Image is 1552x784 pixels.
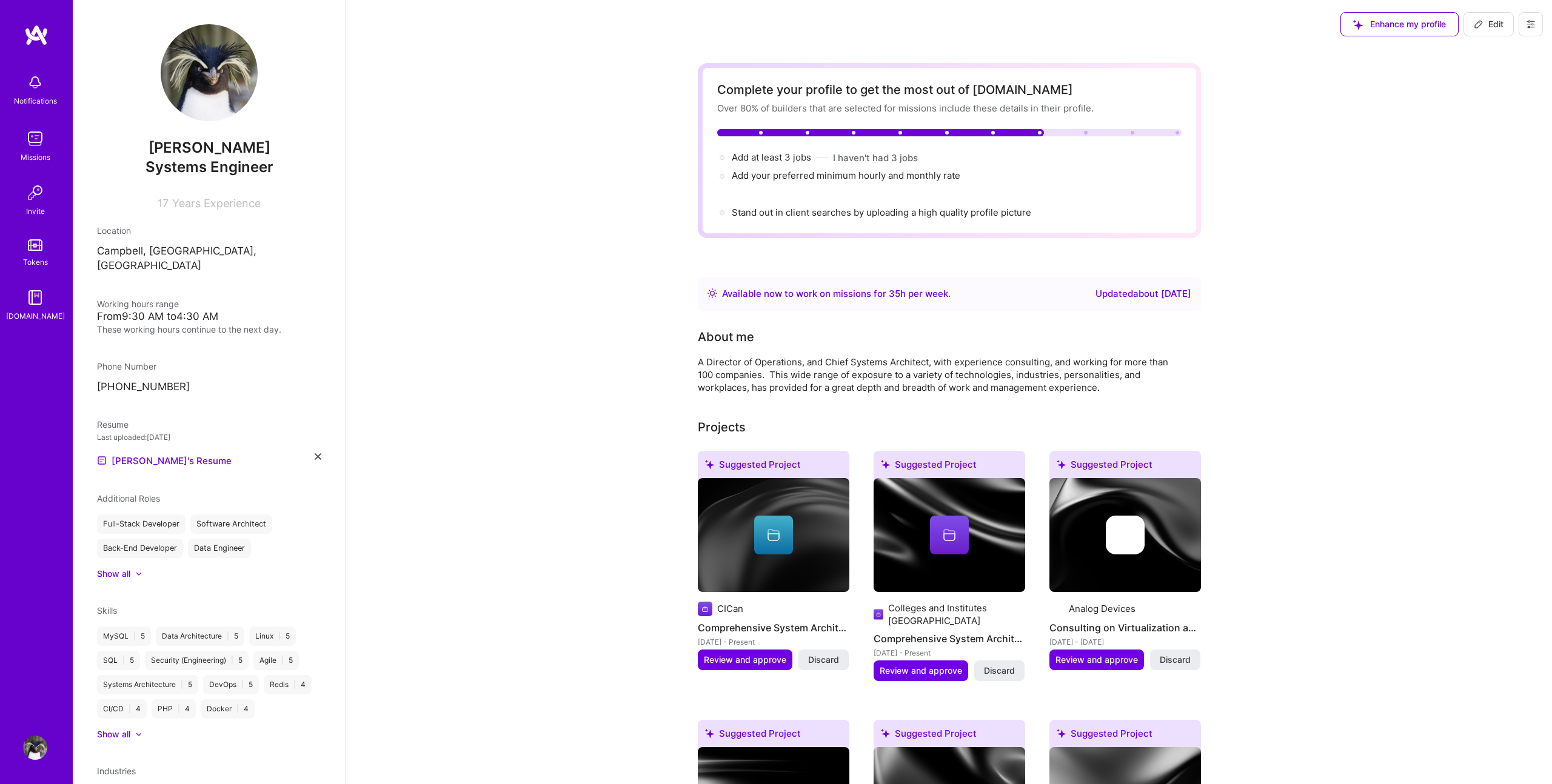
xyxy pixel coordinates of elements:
span: Review and approve [704,654,786,666]
a: User Avatar [20,736,50,760]
div: Data Architecture 5 [156,626,244,646]
div: Show all [97,568,130,580]
div: Updated about [DATE] [1095,287,1191,301]
a: [PERSON_NAME]'s Resume [97,453,232,468]
i: icon Close [315,453,321,460]
span: Discard [1160,654,1191,666]
div: Back-End Developer [97,539,183,558]
div: Analog Devices [1069,602,1136,615]
div: Full-Stack Developer [97,514,186,534]
div: Projects [698,418,746,436]
img: Company logo [1106,516,1145,554]
div: Last uploaded: [DATE] [97,431,321,443]
button: Edit [1463,12,1514,36]
p: [PHONE_NUMBER] [97,380,321,394]
span: 35 [889,288,900,299]
div: Available now to work on missions for h per week . [722,287,951,301]
img: logo [24,24,48,46]
img: Resume [97,456,107,465]
div: Complete your profile to get the most out of [DOMAIN_NAME] [717,82,1182,97]
div: [DOMAIN_NAME] [6,310,65,322]
span: Discard [808,654,839,666]
span: | [181,680,183,689]
span: Add at least 3 jobs [732,151,811,163]
h4: Consulting on Virtualization and Security [1049,620,1201,636]
span: 17 [158,197,169,210]
div: Notifications [14,95,57,107]
i: icon SuggestedTeams [705,460,714,469]
div: Suggested Project [698,451,849,483]
div: Suggested Project [874,451,1025,483]
div: Linux 5 [249,626,296,646]
button: I haven't had 3 jobs [833,151,918,164]
div: Location [97,224,321,237]
span: Additional Roles [97,493,160,503]
p: Campbell, [GEOGRAPHIC_DATA], [GEOGRAPHIC_DATA] [97,244,321,273]
div: Show all [97,728,130,740]
span: | [278,631,281,641]
div: [DATE] - Present [874,646,1025,659]
img: tokens [28,239,42,251]
div: SQL 5 [97,651,140,670]
img: cover [1049,478,1201,592]
div: Agile 5 [253,651,299,670]
div: Stand out in client searches by uploading a high quality profile picture [732,206,1031,219]
div: MySQL 5 [97,626,151,646]
img: teamwork [23,127,47,151]
button: Review and approve [874,660,968,681]
button: Discard [974,660,1025,681]
span: | [133,631,136,641]
div: CICan [717,602,743,615]
span: Resume [97,419,129,430]
button: Discard [798,649,849,670]
div: Software Architect [190,514,272,534]
span: Phone Number [97,361,156,371]
div: DevOps 5 [203,675,259,694]
span: | [241,680,244,689]
img: guide book [23,285,47,310]
div: Tokens [23,256,48,268]
div: From 9:30 AM to 4:30 AM [97,310,321,323]
button: Review and approve [1049,649,1144,670]
div: Suggested Project [1049,451,1201,483]
span: Edit [1474,18,1503,30]
span: Review and approve [1055,654,1138,666]
button: Review and approve [698,649,792,670]
button: Discard [1150,649,1200,670]
i: icon SuggestedTeams [881,460,890,469]
img: bell [23,70,47,95]
div: [DATE] - [DATE] [1049,636,1201,648]
img: Company logo [874,607,884,622]
img: User Avatar [161,24,258,121]
i: icon SuggestedTeams [705,729,714,738]
span: Years Experience [172,197,261,210]
span: Systems Engineer [145,158,273,176]
img: cover [874,478,1025,592]
div: PHP 4 [152,699,196,719]
img: Company logo [698,602,712,616]
span: | [129,704,131,714]
h4: Comprehensive System Architecture and Security [874,631,1025,646]
img: cover [698,478,849,592]
span: [PERSON_NAME] [97,139,321,157]
div: Data Engineer [188,539,251,558]
img: Company logo [1049,602,1064,616]
span: | [227,631,229,641]
div: [DATE] - Present [698,636,849,648]
div: Docker 4 [201,699,255,719]
i: icon SuggestedTeams [1057,729,1066,738]
span: | [293,680,296,689]
span: | [178,704,180,714]
div: Redis 4 [264,675,312,694]
div: Over 80% of builders that are selected for missions include these details in their profile. [717,102,1182,115]
h4: Comprehensive System Architecture [698,620,849,636]
span: Working hours range [97,299,179,309]
div: CI/CD 4 [97,699,147,719]
div: A Director of Operations, and Chief Systems Architect, with experience consulting, and working fo... [698,356,1183,394]
span: Discard [984,665,1015,677]
img: Availability [707,288,717,298]
i: icon SuggestedTeams [881,729,890,738]
span: Industries [97,766,136,776]
div: Systems Architecture 5 [97,675,198,694]
div: Suggested Project [1049,720,1201,752]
